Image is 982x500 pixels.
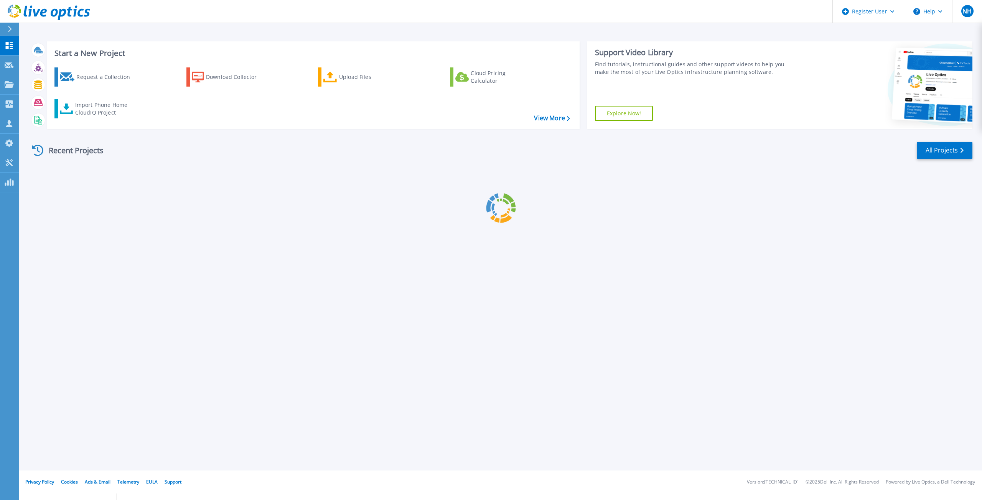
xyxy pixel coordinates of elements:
a: Support [165,479,181,485]
a: Request a Collection [54,67,140,87]
div: Request a Collection [76,69,138,85]
div: Upload Files [339,69,400,85]
a: Ads & Email [85,479,110,485]
h3: Start a New Project [54,49,570,57]
div: Support Video Library [595,48,794,57]
a: Cloud Pricing Calculator [450,67,535,87]
div: Find tutorials, instructional guides and other support videos to help you make the most of your L... [595,61,794,76]
a: View More [534,115,570,122]
a: EULA [146,479,158,485]
a: Explore Now! [595,106,653,121]
a: Upload Files [318,67,404,87]
a: Download Collector [186,67,272,87]
span: NH [962,8,972,14]
div: Cloud Pricing Calculator [471,69,532,85]
li: Powered by Live Optics, a Dell Technology [886,480,975,485]
li: © 2025 Dell Inc. All Rights Reserved [806,480,879,485]
div: Download Collector [206,69,267,85]
a: Telemetry [117,479,139,485]
div: Import Phone Home CloudIQ Project [75,101,135,116]
li: Version: [TECHNICAL_ID] [747,480,799,485]
a: Cookies [61,479,78,485]
a: All Projects [917,142,972,159]
div: Recent Projects [30,141,114,160]
a: Privacy Policy [25,479,54,485]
